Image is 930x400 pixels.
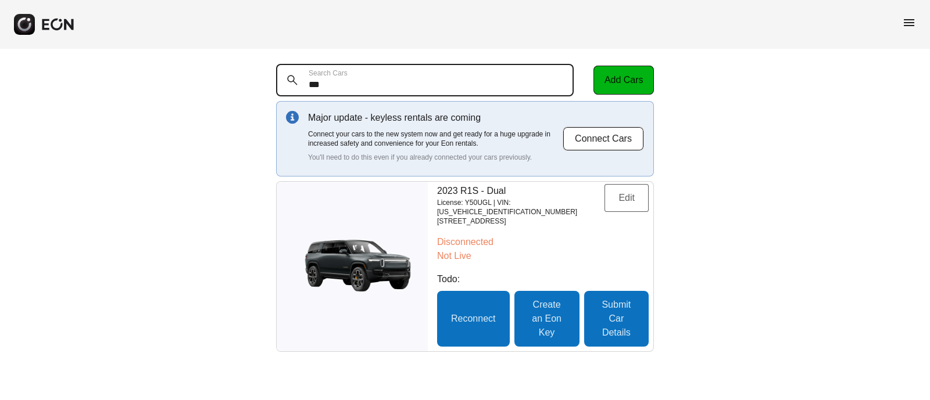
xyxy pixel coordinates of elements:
span: menu [902,16,916,30]
p: [STREET_ADDRESS] [437,217,604,226]
p: Disconnected [437,235,649,249]
button: Reconnect [437,291,510,347]
label: Search Cars [309,69,348,78]
img: car [277,229,428,304]
p: 2023 R1S - Dual [437,184,604,198]
p: Not Live [437,249,649,263]
img: info [286,111,299,124]
button: Submit Car Details [584,291,649,347]
button: Connect Cars [563,127,644,151]
p: Connect your cars to the new system now and get ready for a huge upgrade in increased safety and ... [308,129,563,148]
p: License: Y50UGL | VIN: [US_VEHICLE_IDENTIFICATION_NUMBER] [437,198,604,217]
p: Major update - keyless rentals are coming [308,111,563,125]
p: You'll need to do this even if you already connected your cars previously. [308,153,563,162]
button: Edit [604,184,649,212]
button: Add Cars [593,66,654,95]
p: Todo: [437,272,649,286]
button: Create an Eon Key [514,291,580,347]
